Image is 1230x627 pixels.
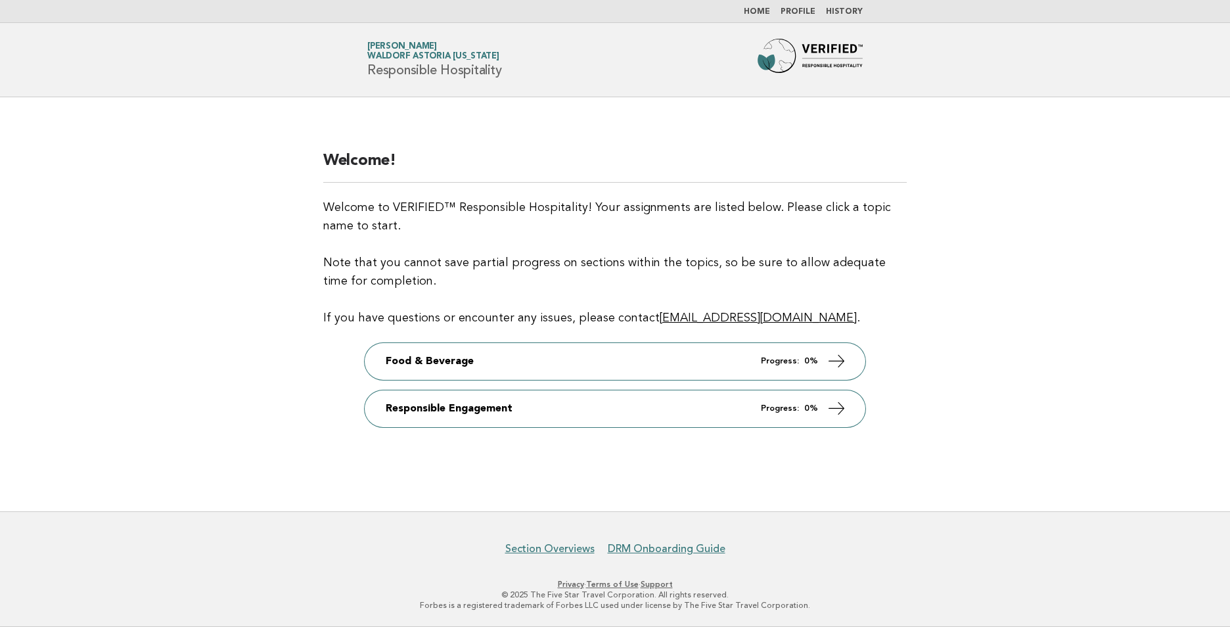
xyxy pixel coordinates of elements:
a: Support [641,580,673,589]
a: Terms of Use [586,580,639,589]
a: [EMAIL_ADDRESS][DOMAIN_NAME] [660,312,857,324]
h1: Responsible Hospitality [367,43,501,77]
strong: 0% [804,357,818,365]
em: Progress: [761,357,799,365]
a: [PERSON_NAME]Waldorf Astoria [US_STATE] [367,42,499,60]
a: Profile [781,8,815,16]
em: Progress: [761,404,799,413]
p: Welcome to VERIFIED™ Responsible Hospitality! Your assignments are listed below. Please click a t... [323,198,907,327]
a: DRM Onboarding Guide [608,542,725,555]
a: Food & Beverage Progress: 0% [365,343,865,380]
a: Section Overviews [505,542,595,555]
a: History [826,8,863,16]
span: Waldorf Astoria [US_STATE] [367,53,499,61]
h2: Welcome! [323,151,907,183]
p: · · [213,579,1017,590]
a: Responsible Engagement Progress: 0% [365,390,865,427]
strong: 0% [804,404,818,413]
p: © 2025 The Five Star Travel Corporation. All rights reserved. [213,590,1017,600]
a: Home [744,8,770,16]
p: Forbes is a registered trademark of Forbes LLC used under license by The Five Star Travel Corpora... [213,600,1017,611]
a: Privacy [558,580,584,589]
img: Forbes Travel Guide [758,39,863,81]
